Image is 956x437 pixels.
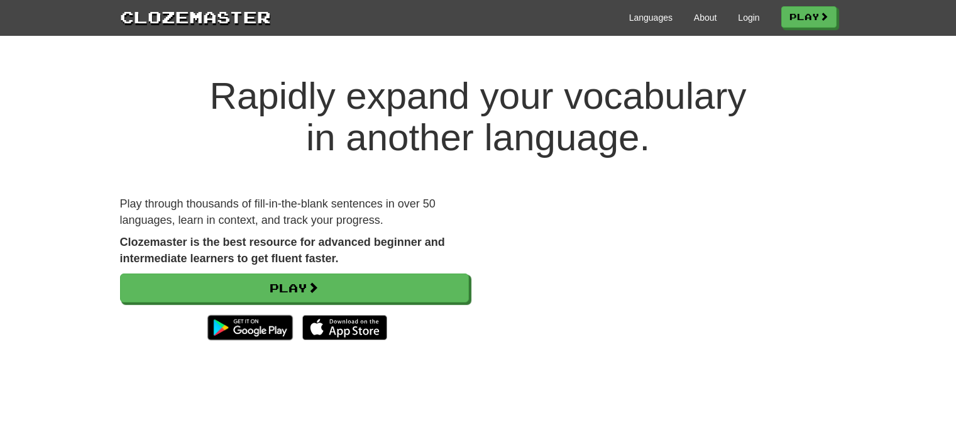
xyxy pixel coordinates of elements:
[120,5,271,28] a: Clozemaster
[201,309,299,346] img: Get it on Google Play
[694,11,717,24] a: About
[781,6,837,28] a: Play
[120,236,445,265] strong: Clozemaster is the best resource for advanced beginner and intermediate learners to get fluent fa...
[738,11,759,24] a: Login
[302,315,387,340] img: Download_on_the_App_Store_Badge_US-UK_135x40-25178aeef6eb6b83b96f5f2d004eda3bffbb37122de64afbaef7...
[629,11,673,24] a: Languages
[120,196,469,228] p: Play through thousands of fill-in-the-blank sentences in over 50 languages, learn in context, and...
[120,274,469,302] a: Play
